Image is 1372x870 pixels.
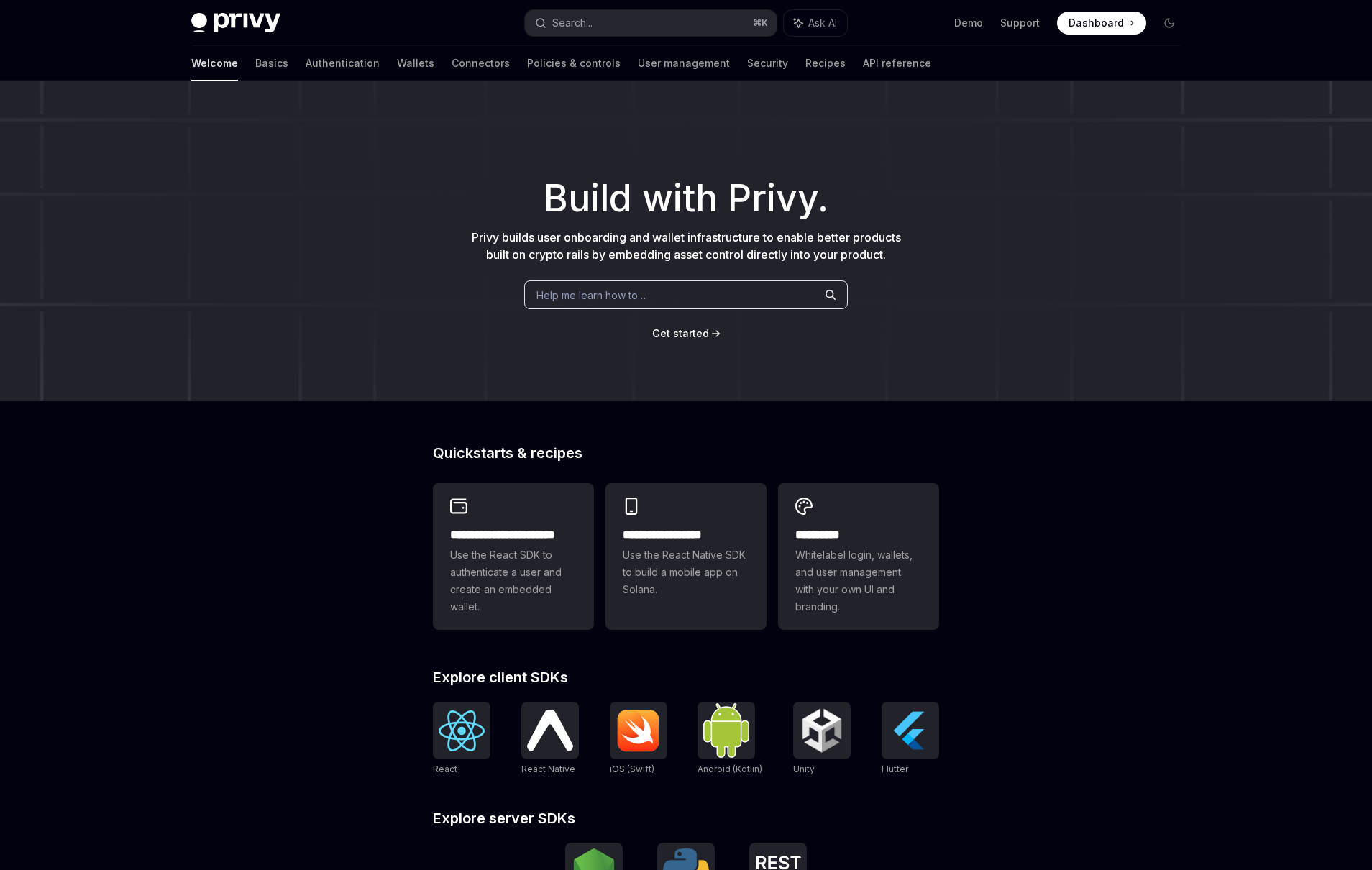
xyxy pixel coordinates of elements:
[623,546,749,598] span: Use the React Native SDK to build a mobile app on Solana.
[255,46,288,81] a: Basics
[793,764,815,774] span: Unity
[452,46,510,81] a: Connectors
[1057,12,1146,35] a: Dashboard
[433,702,490,777] a: ReactReact
[747,46,788,81] a: Security
[882,702,939,777] a: FlutterFlutter
[472,230,901,262] span: Privy builds user onboarding and wallet infrastructure to enable better products built on crypto ...
[698,764,762,774] span: Android (Kotlin)
[527,710,573,751] img: React Native
[433,446,582,460] span: Quickstarts & recipes
[306,46,380,81] a: Authentication
[527,46,621,81] a: Policies & controls
[610,764,654,774] span: iOS (Swift)
[753,17,768,29] span: ⌘ K
[433,764,457,774] span: React
[1158,12,1181,35] button: Toggle dark mode
[1000,16,1040,30] a: Support
[703,703,749,757] img: Android (Kotlin)
[698,702,762,777] a: Android (Kotlin)Android (Kotlin)
[552,14,593,32] div: Search...
[544,186,828,211] span: Build with Privy.
[799,708,845,754] img: Unity
[521,764,575,774] span: React Native
[793,702,851,777] a: UnityUnity
[954,16,983,30] a: Demo
[610,702,667,777] a: iOS (Swift)iOS (Swift)
[784,10,847,36] button: Ask AI
[605,483,767,630] a: **** **** **** ***Use the React Native SDK to build a mobile app on Solana.
[652,326,709,341] a: Get started
[191,46,238,81] a: Welcome
[397,46,434,81] a: Wallets
[638,46,730,81] a: User management
[521,702,579,777] a: React NativeReact Native
[887,708,933,754] img: Flutter
[536,288,646,303] span: Help me learn how to…
[433,670,568,684] span: Explore client SDKs
[808,16,837,30] span: Ask AI
[805,46,846,81] a: Recipes
[450,546,577,615] span: Use the React SDK to authenticate a user and create an embedded wallet.
[616,709,662,752] img: iOS (Swift)
[191,13,280,33] img: dark logo
[882,764,908,774] span: Flutter
[525,10,777,36] button: Search...⌘K
[1069,16,1124,30] span: Dashboard
[795,546,922,615] span: Whitelabel login, wallets, and user management with your own UI and branding.
[652,327,709,339] span: Get started
[778,483,939,630] a: **** *****Whitelabel login, wallets, and user management with your own UI and branding.
[863,46,931,81] a: API reference
[433,811,575,825] span: Explore server SDKs
[439,710,485,751] img: React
